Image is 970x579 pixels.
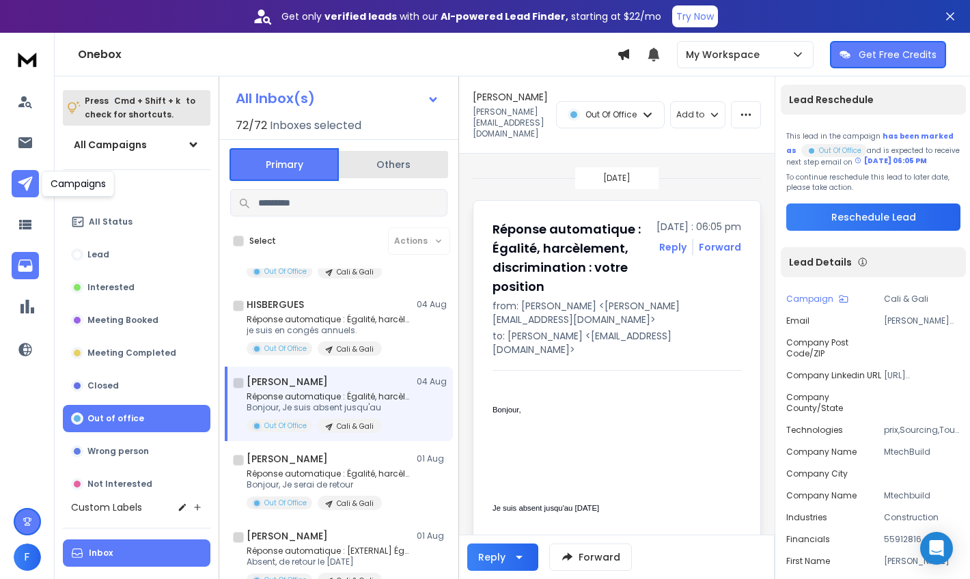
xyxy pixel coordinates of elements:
[884,315,960,326] p: [PERSON_NAME][EMAIL_ADDRESS][DOMAIN_NAME]
[236,91,315,105] h1: All Inbox(s)
[249,236,276,246] label: Select
[87,282,135,293] p: Interested
[337,344,374,354] p: Cali & Gali
[87,446,149,457] p: Wrong person
[63,274,210,301] button: Interested
[585,109,637,120] p: Out Of Office
[324,10,397,23] strong: verified leads
[247,529,328,543] h1: [PERSON_NAME]
[85,94,195,122] p: Press to check for shortcuts.
[786,490,857,501] p: Company Name
[786,172,960,193] p: To continue reschedule this lead to later date, please take action.
[63,470,210,498] button: Not Interested
[786,370,881,381] p: Company Linkedin URL
[920,532,953,565] div: Open Intercom Messenger
[786,425,843,436] p: Technologies
[656,220,741,234] p: [DATE] : 06:05 pm
[884,370,960,381] p: [URL][DOMAIN_NAME]
[473,107,548,139] p: [PERSON_NAME][EMAIL_ADDRESS][DOMAIN_NAME]
[112,93,182,109] span: Cmd + Shift + k
[337,421,374,432] p: Cali & Gali
[493,299,741,326] p: from: [PERSON_NAME] <[PERSON_NAME][EMAIL_ADDRESS][DOMAIN_NAME]>
[884,447,960,457] p: MtechBuild
[786,468,848,479] p: Company City
[884,425,960,436] p: prix,Sourcing,Tout,AutoCAD,Montage,WP Rocket,PHP,Twemoji,Webpack,TweenMax,JSON-LD,Google Fonts AP...
[89,216,133,227] p: All Status
[339,150,448,180] button: Others
[264,266,307,277] p: Out Of Office
[87,249,109,260] p: Lead
[337,498,374,509] p: Cali & Gali
[247,402,411,413] p: Bonjour, Je suis absent jusqu'au
[493,220,648,296] h1: Réponse automatique : Égalité, harcèlement, discrimination : votre position
[270,117,361,134] h3: Inboxes selected
[493,406,521,414] span: Bonjour,
[786,131,960,167] div: This lead in the campaign and is expected to receive next step email on
[87,348,176,358] p: Meeting Completed
[230,148,339,181] button: Primary
[473,90,548,104] h1: [PERSON_NAME]
[786,534,830,545] p: Financials
[14,543,41,571] button: F
[417,531,447,541] p: 01 Aug
[819,145,861,156] p: Out Of Office
[884,490,960,501] p: Mtechbuild
[417,299,447,310] p: 04 Aug
[74,138,147,152] h1: All Campaigns
[676,109,704,120] p: Add to
[63,241,210,268] button: Lead
[786,392,886,414] p: Company County/State
[337,267,374,277] p: Cali & Gali
[247,546,411,556] p: Réponse automatique : [EXTERNAL] Égalité, harcèlement,
[493,329,741,356] p: to: [PERSON_NAME] <[EMAIL_ADDRESS][DOMAIN_NAME]>
[63,307,210,334] button: Meeting Booked
[786,447,857,457] p: Company Name
[786,556,830,567] p: First Name
[78,46,617,63] h1: Onebox
[247,375,328,389] h1: [PERSON_NAME]
[247,325,411,336] p: je suis en congés annuels.
[87,413,144,424] p: Out of office
[884,556,960,567] p: [PERSON_NAME]
[63,339,210,367] button: Meeting Completed
[467,543,538,571] button: Reply
[63,405,210,432] button: Out of office
[859,48,937,61] p: Get Free Credits
[89,548,113,559] p: Inbox
[786,203,960,231] button: Reschedule Lead
[699,240,741,254] div: Forward
[247,298,304,311] h1: HISBERGUES
[786,315,809,326] p: Email
[417,453,447,464] p: 01 Aug
[87,479,152,490] p: Not Interested
[659,240,687,254] button: Reply
[63,539,210,567] button: Inbox
[884,512,960,523] p: Construction
[686,48,765,61] p: My Workspace
[247,468,411,479] p: Réponse automatique : Égalité, harcèlement, discrimination
[789,255,852,269] p: Lead Details
[603,173,630,184] p: [DATE]
[63,181,210,200] h3: Filters
[549,543,632,571] button: Forward
[63,131,210,158] button: All Campaigns
[855,156,927,166] div: [DATE] 06:05 PM
[884,534,960,545] p: 55912816
[42,171,115,197] div: Campaigns
[71,500,142,514] h3: Custom Labels
[247,314,411,325] p: Réponse automatique : Égalité, harcèlement,
[247,391,411,402] p: Réponse automatique : Égalité, harcèlement, discrimination
[225,85,450,112] button: All Inbox(s)
[14,46,41,72] img: logo
[789,93,874,107] p: Lead Reschedule
[830,41,946,68] button: Get Free Credits
[87,315,158,326] p: Meeting Booked
[281,10,661,23] p: Get only with our starting at $22/mo
[441,10,568,23] strong: AI-powered Lead Finder,
[493,504,599,512] span: Je suis absent jusqu'au [DATE]
[786,512,827,523] p: Industries
[786,337,886,359] p: Company Post Code/ZIP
